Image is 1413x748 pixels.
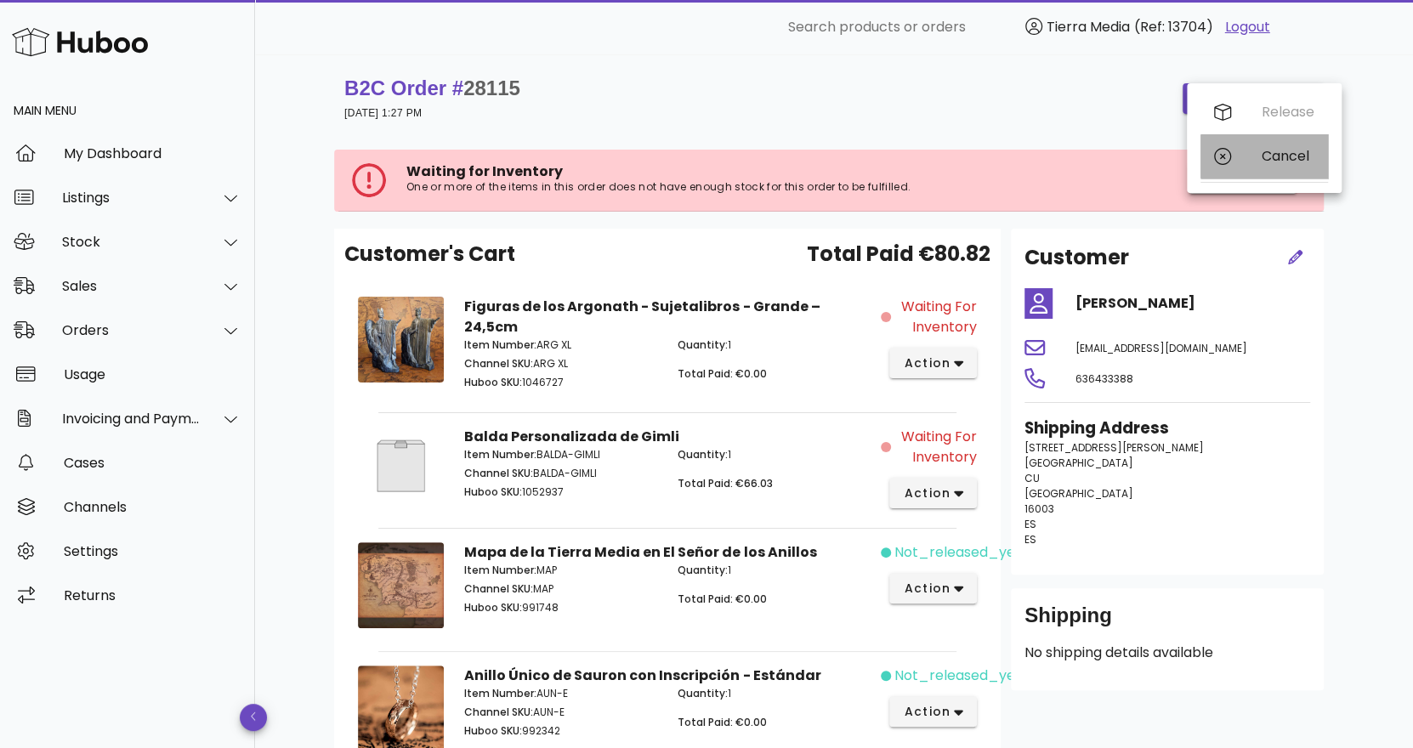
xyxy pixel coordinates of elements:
strong: Figuras de los Argonath - Sujetalibros - Grande – 24,5cm [464,297,820,337]
h2: Customer [1024,242,1129,273]
a: Logout [1225,17,1270,37]
span: action [903,484,951,502]
div: Returns [64,587,241,603]
img: Product Image [358,542,444,628]
span: (Ref: 13704) [1134,17,1213,37]
p: 992342 [464,723,657,739]
strong: Anillo Único de Sauron con Inscripción - Estándar [464,666,820,685]
p: MAP [464,581,657,597]
p: ARG XL [464,337,657,353]
p: BALDA-GIMLI [464,466,657,481]
span: not_released_yet [894,542,1021,563]
span: Waiting for Inventory [894,427,977,467]
small: [DATE] 1:27 PM [344,107,422,119]
p: MAP [464,563,657,578]
p: AUN-E [464,686,657,701]
div: Listings [62,190,201,206]
p: ARG XL [464,356,657,371]
span: 16003 [1024,501,1054,516]
span: Tierra Media [1047,17,1130,37]
span: Customer's Cart [344,239,515,269]
img: Product Image [358,427,444,505]
img: Product Image [358,297,444,382]
span: action [903,703,951,721]
div: Sales [62,278,201,294]
span: [EMAIL_ADDRESS][DOMAIN_NAME] [1075,341,1247,355]
span: Total Paid: €0.00 [678,592,767,606]
span: Huboo SKU: [464,484,522,499]
button: action [889,348,977,378]
p: 1 [678,563,871,578]
p: One or more of the items in this order does not have enough stock for this order to be fulfilled. [406,180,1007,194]
strong: Mapa de la Tierra Media en El Señor de los Anillos [464,542,816,562]
span: ES [1024,517,1036,531]
span: action [903,580,951,598]
p: 991748 [464,600,657,615]
span: not_released_yet [894,666,1021,686]
span: Item Number: [464,447,536,462]
span: Total Paid: €66.03 [678,476,773,490]
span: Channel SKU: [464,466,533,480]
p: 1 [678,686,871,701]
span: ES [1024,532,1036,547]
div: Stock [62,234,201,250]
p: 1 [678,337,871,353]
div: Cases [64,455,241,471]
div: Settings [64,543,241,559]
div: Usage [64,366,241,382]
span: Quantity: [678,337,728,352]
span: Channel SKU: [464,705,533,719]
button: action [889,478,977,508]
span: Total Paid: €0.00 [678,715,767,729]
h3: Shipping Address [1024,416,1310,440]
span: 636433388 [1075,371,1133,386]
span: Huboo SKU: [464,600,522,615]
div: Invoicing and Payments [62,411,201,427]
span: [STREET_ADDRESS][PERSON_NAME] [1024,440,1204,455]
img: Huboo Logo [12,24,148,60]
button: action [889,696,977,727]
button: order actions [1183,83,1324,114]
div: My Dashboard [64,145,241,161]
p: 1046727 [464,375,657,390]
span: Channel SKU: [464,356,533,371]
p: AUN-E [464,705,657,720]
div: Channels [64,499,241,515]
strong: Balda Personalizada de Gimli [464,427,679,446]
span: Quantity: [678,447,728,462]
div: Cancel [1262,148,1314,164]
span: Huboo SKU: [464,723,522,738]
h4: [PERSON_NAME] [1075,293,1310,314]
button: action [889,573,977,603]
span: Huboo SKU: [464,375,522,389]
span: Item Number: [464,563,536,577]
p: No shipping details available [1024,643,1310,663]
span: 28115 [463,76,520,99]
span: Quantity: [678,563,728,577]
span: Item Number: [464,337,536,352]
span: [GEOGRAPHIC_DATA] [1024,456,1133,470]
span: action [903,354,951,372]
p: 1052937 [464,484,657,500]
span: Waiting for Inventory [894,297,977,337]
span: Quantity: [678,686,728,700]
div: Shipping [1024,602,1310,643]
span: Total Paid €80.82 [807,239,990,269]
p: BALDA-GIMLI [464,447,657,462]
span: Total Paid: €0.00 [678,366,767,381]
span: CU [1024,471,1040,485]
span: Item Number: [464,686,536,700]
span: Channel SKU: [464,581,533,596]
span: Waiting for Inventory [406,161,563,181]
div: Orders [62,322,201,338]
p: 1 [678,447,871,462]
strong: B2C Order # [344,76,520,99]
span: [GEOGRAPHIC_DATA] [1024,486,1133,501]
